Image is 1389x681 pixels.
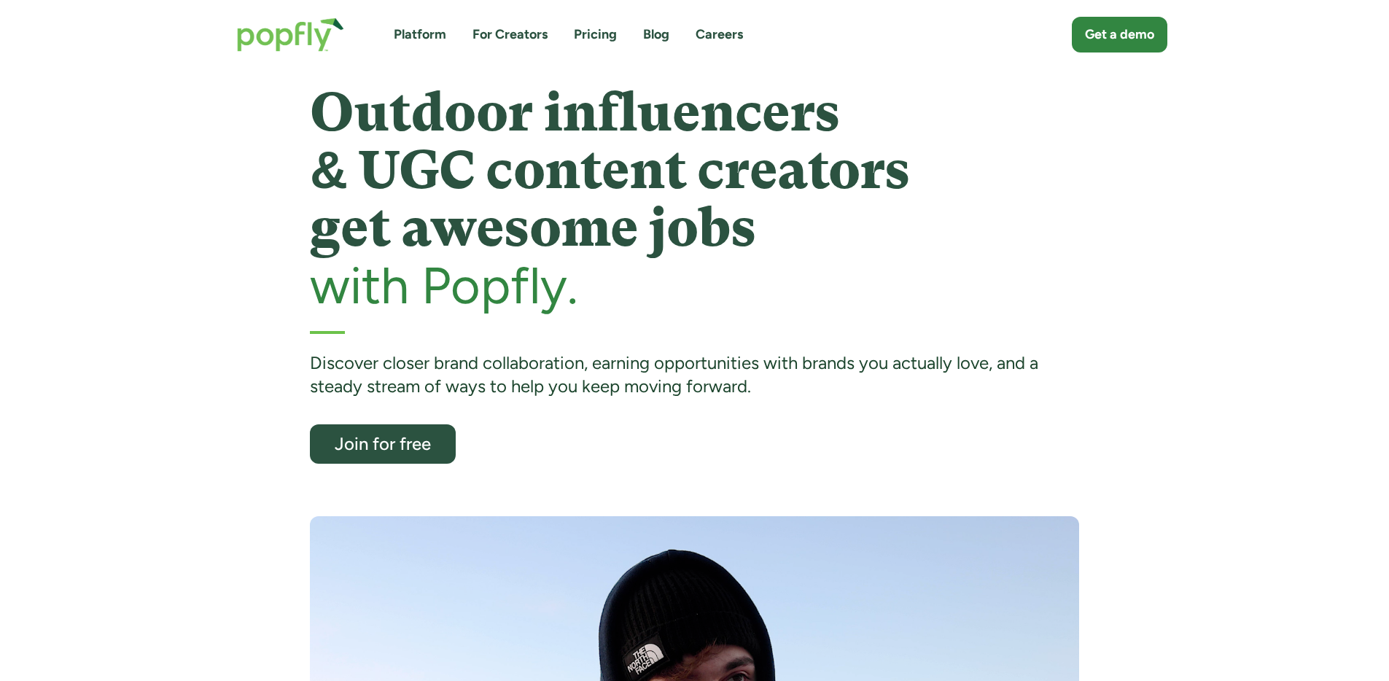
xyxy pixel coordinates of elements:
[310,257,1079,314] h2: with Popfly.
[472,26,548,44] a: For Creators
[222,3,359,66] a: home
[696,26,743,44] a: Careers
[310,84,1079,257] h1: Outdoor influencers & UGC content creators get awesome jobs
[394,26,446,44] a: Platform
[310,351,1079,399] div: Discover closer brand collaboration, earning opportunities with brands you actually love, and a s...
[1085,26,1154,44] div: Get a demo
[574,26,617,44] a: Pricing
[1072,17,1167,52] a: Get a demo
[310,424,456,464] a: Join for free
[323,435,443,453] div: Join for free
[643,26,669,44] a: Blog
